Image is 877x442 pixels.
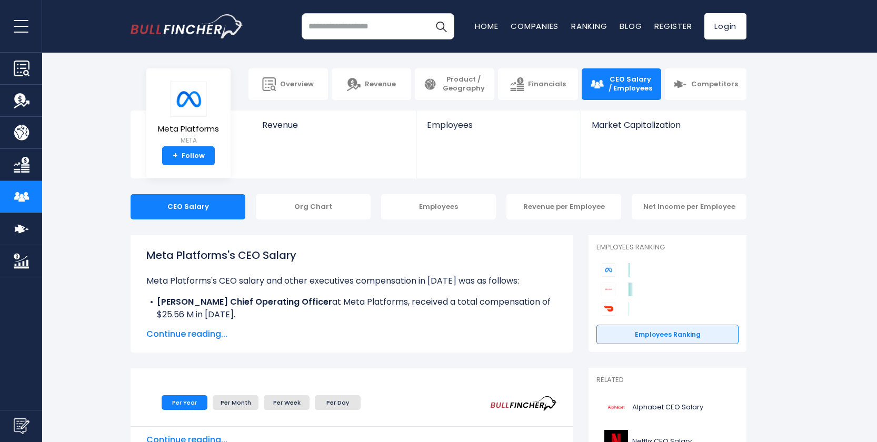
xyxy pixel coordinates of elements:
span: Alphabet CEO Salary [632,403,703,412]
li: Per Week [264,395,310,410]
a: Competitors [665,68,746,100]
span: CEO Salary / Employees [608,75,653,93]
a: Employees [416,110,580,148]
li: Per Year [162,395,207,410]
a: Revenue [332,68,411,100]
img: Meta Platforms competitors logo [602,263,615,277]
p: Employees Ranking [596,243,739,252]
img: GOOGL logo [603,396,629,419]
p: Meta Platforms's CEO salary and other executives compensation in [DATE] was as follows: [146,275,557,287]
p: Related [596,376,739,385]
div: Org Chart [256,194,371,219]
a: Companies [511,21,559,32]
span: Meta Platforms [158,125,219,134]
a: Ranking [571,21,607,32]
a: Go to homepage [131,14,244,38]
a: Market Capitalization [581,110,745,148]
a: Revenue [252,110,416,148]
li: Per Day [315,395,361,410]
a: Product / Geography [415,68,494,100]
span: Employees [427,120,570,130]
small: META [158,136,219,145]
div: Net Income per Employee [632,194,746,219]
img: bullfincher logo [131,14,244,38]
strong: + [173,151,178,160]
div: CEO Salary [131,194,245,219]
a: Employees Ranking [596,325,739,345]
img: DoorDash competitors logo [602,302,615,316]
a: Alphabet CEO Salary [596,393,739,422]
span: Market Capitalization [592,120,735,130]
a: CEO Salary / Employees [582,68,661,100]
span: Product / Geography [441,75,486,93]
a: Overview [248,68,328,100]
span: Revenue [365,80,396,89]
button: Search [428,13,454,39]
h1: Meta Platforms's CEO Salary [146,247,557,263]
span: Continue reading... [146,328,557,340]
span: Competitors [691,80,738,89]
span: Financials [528,80,566,89]
div: Employees [381,194,496,219]
li: Per Month [213,395,258,410]
a: Financials [498,68,577,100]
a: Register [654,21,692,32]
a: Login [704,13,746,39]
li: at Meta Platforms, received a total compensation of $25.56 M in [DATE]. [146,296,557,321]
a: +Follow [162,146,215,165]
span: Revenue [262,120,406,130]
div: Revenue per Employee [506,194,621,219]
b: [PERSON_NAME] Chief Operating Officer [157,296,332,308]
a: Meta Platforms META [157,81,220,147]
a: Home [475,21,498,32]
span: Overview [280,80,314,89]
img: Alphabet competitors logo [602,283,615,296]
a: Blog [620,21,642,32]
